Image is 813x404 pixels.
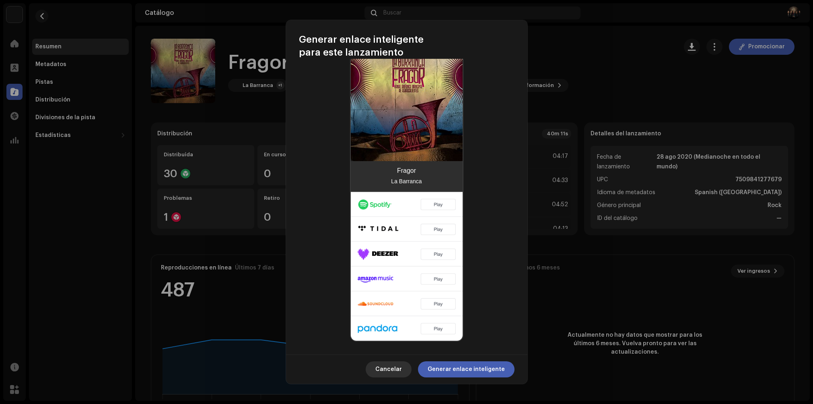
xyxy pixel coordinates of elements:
div: Fragor [397,168,416,174]
img: ffm-smart-link.png [351,192,463,341]
span: Generar enlace inteligente [428,361,505,377]
img: ad200f10-90ee-417e-99e1-5a77dea894f7 [351,48,464,161]
div: Generar enlace inteligente para este lanzamiento [286,20,527,59]
button: Generar enlace inteligente [418,361,515,377]
span: Cancelar [375,361,402,377]
div: La Barranca [391,177,422,185]
button: Cancelar [366,361,412,377]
